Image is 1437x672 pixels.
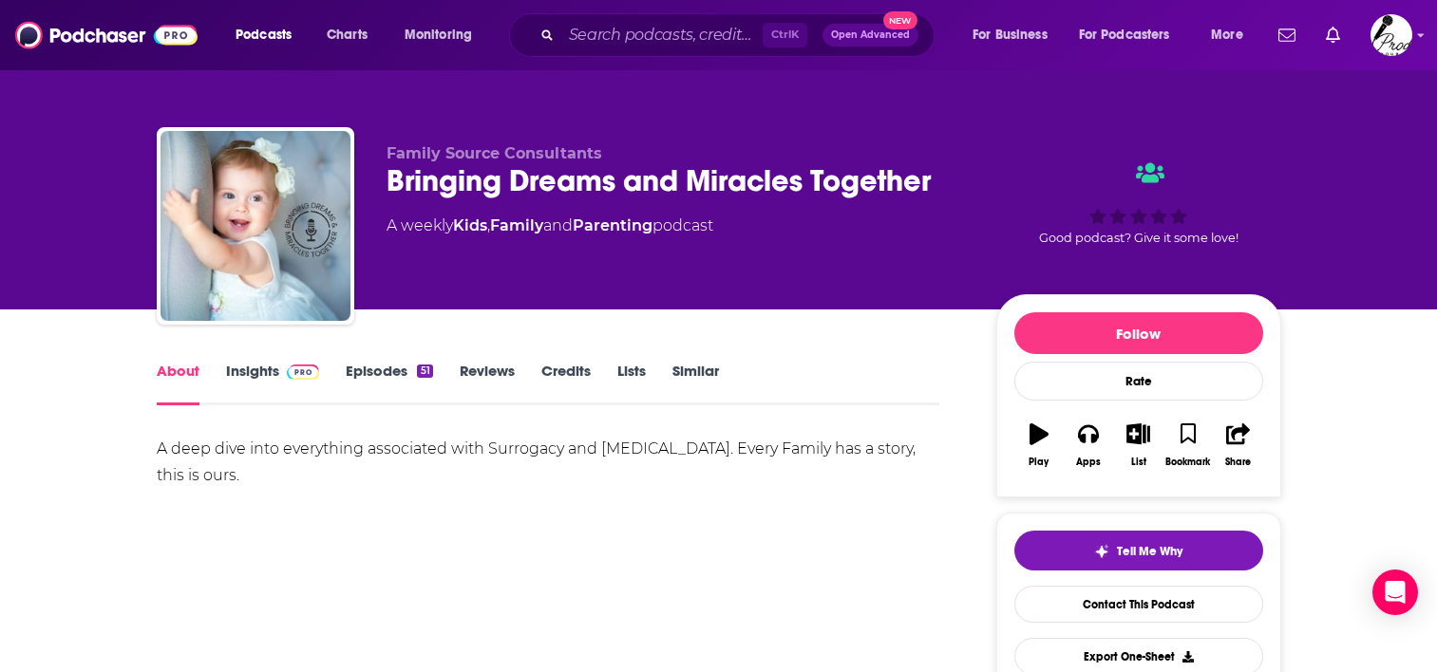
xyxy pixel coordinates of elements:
[1113,411,1163,479] button: List
[996,144,1281,262] div: Good podcast? Give it some love!
[1198,20,1267,50] button: open menu
[1079,22,1170,48] span: For Podcasters
[1371,14,1412,56] img: User Profile
[1165,457,1210,468] div: Bookmark
[541,362,591,405] a: Credits
[391,20,497,50] button: open menu
[157,436,940,489] div: A deep dive into everything associated with Surrogacy and [MEDICAL_DATA]. Every Family has a stor...
[161,131,350,321] img: Bringing Dreams and Miracles Together
[346,362,432,405] a: Episodes51
[573,216,652,234] a: Parenting
[1271,19,1303,51] a: Show notifications dropdown
[15,17,198,53] img: Podchaser - Follow, Share and Rate Podcasts
[417,364,432,378] div: 51
[1213,411,1262,479] button: Share
[527,13,953,57] div: Search podcasts, credits, & more...
[157,362,199,405] a: About
[405,22,472,48] span: Monitoring
[1211,22,1243,48] span: More
[672,362,719,405] a: Similar
[883,11,917,29] span: New
[487,216,490,234] span: ,
[1014,362,1263,401] div: Rate
[1117,544,1182,559] span: Tell Me Why
[453,216,487,234] a: Kids
[1094,544,1109,559] img: tell me why sparkle
[1131,457,1146,468] div: List
[1318,19,1348,51] a: Show notifications dropdown
[327,22,368,48] span: Charts
[959,20,1071,50] button: open menu
[973,22,1048,48] span: For Business
[1029,457,1049,468] div: Play
[222,20,316,50] button: open menu
[617,362,646,405] a: Lists
[1014,531,1263,570] button: tell me why sparkleTell Me Why
[1371,14,1412,56] span: Logged in as sdonovan
[490,216,543,234] a: Family
[1014,312,1263,354] button: Follow
[1064,411,1113,479] button: Apps
[1039,231,1238,245] span: Good podcast? Give it some love!
[1014,411,1064,479] button: Play
[236,22,292,48] span: Podcasts
[314,20,379,50] a: Charts
[387,144,602,162] span: Family Source Consultants
[460,362,515,405] a: Reviews
[226,362,320,405] a: InsightsPodchaser Pro
[561,20,763,50] input: Search podcasts, credits, & more...
[1076,457,1101,468] div: Apps
[1067,20,1198,50] button: open menu
[543,216,573,234] span: and
[1014,586,1263,623] a: Contact This Podcast
[1371,14,1412,56] button: Show profile menu
[387,215,713,237] div: A weekly podcast
[1163,411,1213,479] button: Bookmark
[1225,457,1251,468] div: Share
[287,364,320,380] img: Podchaser Pro
[763,23,807,47] span: Ctrl K
[831,30,910,40] span: Open Advanced
[1372,569,1418,615] div: Open Intercom Messenger
[822,24,918,47] button: Open AdvancedNew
